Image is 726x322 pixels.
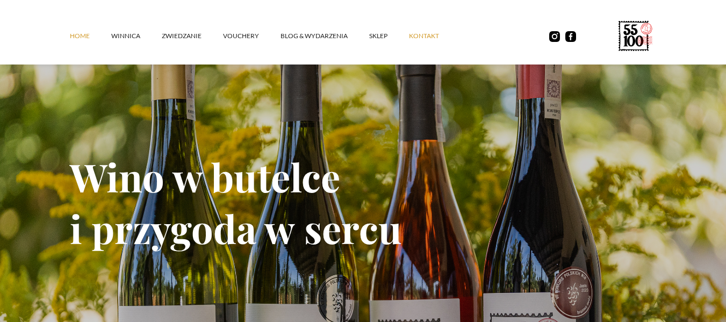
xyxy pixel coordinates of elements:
[281,20,369,52] a: Blog & Wydarzenia
[70,275,657,296] p: Pozwól sobie na przygodę i podróż przez nowe smaki
[70,151,657,254] h1: Wino w butelce i przygoda w sercu
[409,20,461,52] a: kontakt
[111,20,162,52] a: winnica
[223,20,281,52] a: vouchery
[70,20,111,52] a: Home
[162,20,223,52] a: ZWIEDZANIE
[369,20,409,52] a: SKLEP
